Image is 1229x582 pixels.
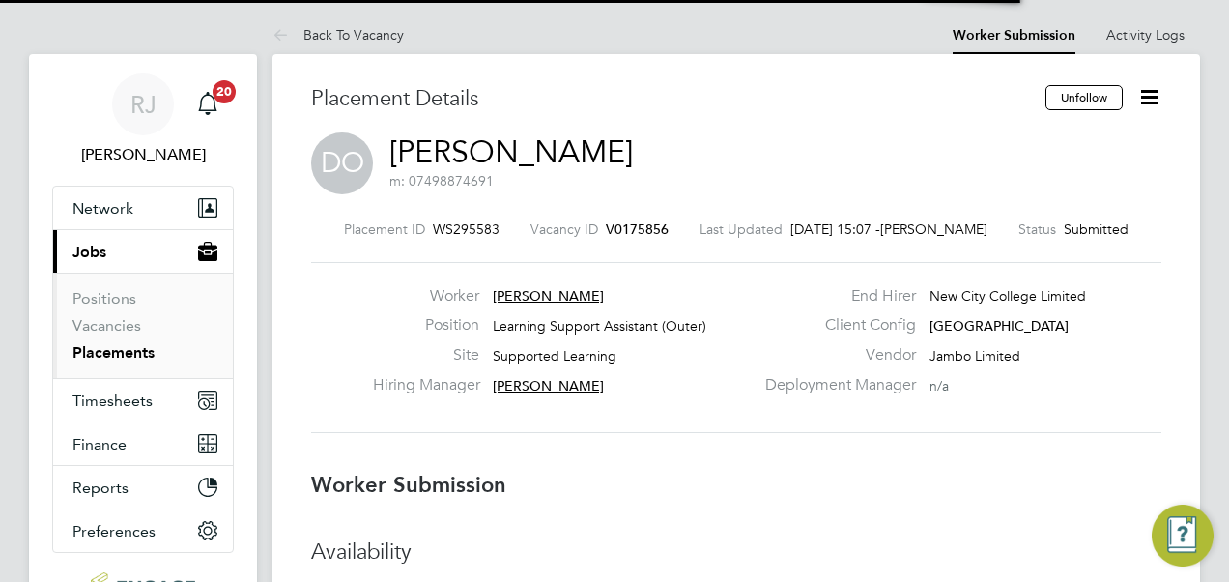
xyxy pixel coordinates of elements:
[72,479,129,497] span: Reports
[53,273,233,378] div: Jobs
[272,26,404,44] a: Back To Vacancy
[373,375,479,395] label: Hiring Manager
[493,317,706,335] span: Learning Support Assistant (Outer)
[311,472,506,498] b: Worker Submission
[53,509,233,552] button: Preferences
[52,73,234,166] a: RJ[PERSON_NAME]
[72,199,133,218] span: Network
[1152,505,1214,567] button: Engage Resource Center
[700,220,783,238] label: Last Updated
[53,379,233,422] button: Timesheets
[213,80,236,103] span: 20
[1045,85,1123,110] button: Unfollow
[53,466,233,509] button: Reports
[52,143,234,166] span: Rachel Johnson
[72,316,141,335] a: Vacancies
[311,132,373,194] span: DO
[493,347,616,364] span: Supported Learning
[72,343,155,362] a: Placements
[754,375,916,395] label: Deployment Manager
[311,85,1031,113] h3: Placement Details
[373,315,479,335] label: Position
[1106,26,1185,44] a: Activity Logs
[72,243,106,261] span: Jobs
[72,392,153,410] span: Timesheets
[188,73,227,135] a: 20
[72,522,156,540] span: Preferences
[373,345,479,365] label: Site
[929,287,1086,305] span: New City College Limited
[880,220,987,238] span: [PERSON_NAME]
[606,220,669,238] span: V0175856
[389,172,494,189] span: m: 07498874691
[53,230,233,273] button: Jobs
[929,377,949,394] span: n/a
[790,220,880,238] span: [DATE] 15:07 -
[53,187,233,229] button: Network
[1064,220,1129,238] span: Submitted
[493,287,604,305] span: [PERSON_NAME]
[53,422,233,465] button: Finance
[373,286,479,306] label: Worker
[929,317,1069,335] span: [GEOGRAPHIC_DATA]
[344,220,425,238] label: Placement ID
[72,289,136,307] a: Positions
[493,377,604,394] span: [PERSON_NAME]
[530,220,598,238] label: Vacancy ID
[754,345,916,365] label: Vendor
[130,92,157,117] span: RJ
[311,538,1161,567] h3: Availability
[1018,220,1056,238] label: Status
[433,220,500,238] span: WS295583
[953,27,1075,44] a: Worker Submission
[754,315,916,335] label: Client Config
[754,286,916,306] label: End Hirer
[72,435,127,453] span: Finance
[929,347,1020,364] span: Jambo Limited
[389,133,633,171] a: [PERSON_NAME]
